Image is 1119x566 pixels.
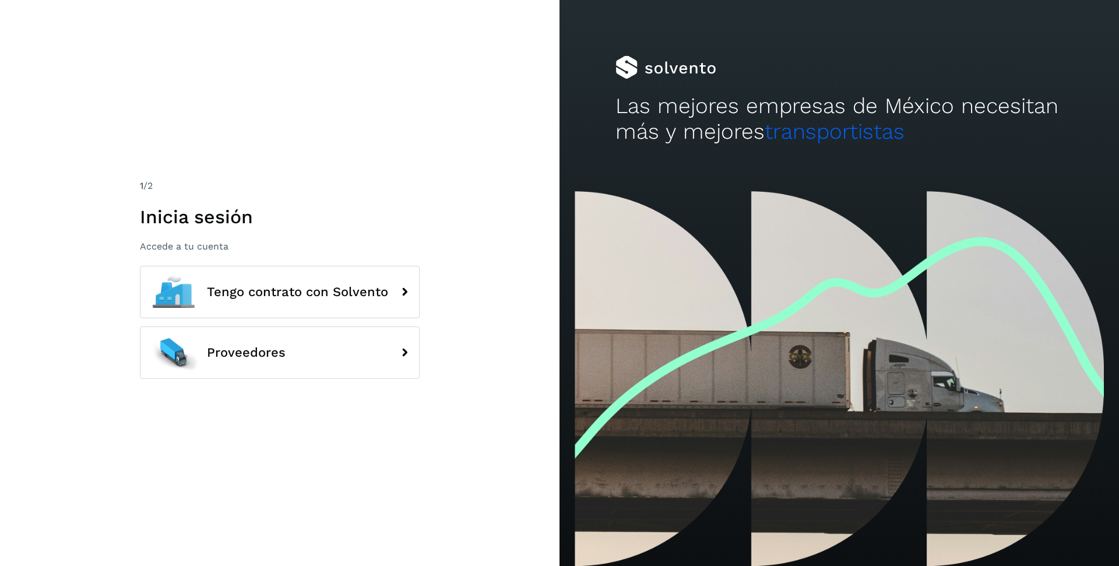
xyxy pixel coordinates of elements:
[140,179,420,193] div: /2
[140,241,420,252] p: Accede a tu cuenta
[765,119,905,144] span: transportistas
[615,93,1063,145] h2: Las mejores empresas de México necesitan más y mejores
[140,266,420,318] button: Tengo contrato con Solvento
[207,285,388,299] span: Tengo contrato con Solvento
[207,346,286,360] span: Proveedores
[140,180,143,191] span: 1
[140,206,420,228] h1: Inicia sesión
[140,326,420,379] button: Proveedores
